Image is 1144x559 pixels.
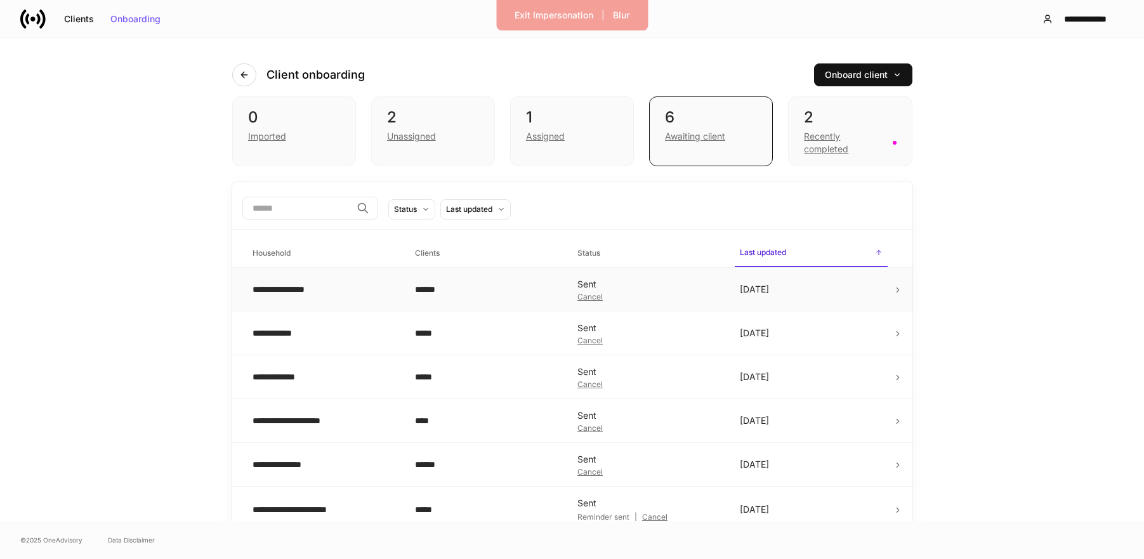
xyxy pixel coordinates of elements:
[526,107,618,128] div: 1
[730,355,892,399] td: [DATE]
[572,240,725,266] span: Status
[577,512,629,522] div: Reminder sent
[415,247,440,259] h6: Clients
[232,96,356,166] div: 0Imported
[266,67,365,82] h4: Client onboarding
[577,365,720,378] div: Sent
[577,293,603,301] button: Cancel
[387,130,436,143] div: Unassigned
[577,381,603,388] button: Cancel
[388,199,435,220] button: Status
[730,443,892,487] td: [DATE]
[730,312,892,355] td: [DATE]
[613,11,629,20] div: Blur
[108,535,155,545] a: Data Disclaimer
[577,322,720,334] div: Sent
[506,5,602,25] button: Exit Impersonation
[605,5,638,25] button: Blur
[577,278,720,291] div: Sent
[20,535,82,545] span: © 2025 OneAdvisory
[577,512,720,522] div: |
[649,96,773,166] div: 6Awaiting client
[730,399,892,443] td: [DATE]
[247,240,400,266] span: Household
[446,203,492,215] div: Last updated
[814,63,912,86] button: Onboard client
[730,487,892,533] td: [DATE]
[577,453,720,466] div: Sent
[577,497,720,510] div: Sent
[577,409,720,422] div: Sent
[440,199,511,220] button: Last updated
[735,240,887,267] span: Last updated
[526,130,565,143] div: Assigned
[642,512,667,522] button: Cancel
[804,130,884,155] div: Recently completed
[577,424,603,432] button: Cancel
[665,130,725,143] div: Awaiting client
[788,96,912,166] div: 2Recently completed
[642,513,667,521] div: Cancel
[371,96,495,166] div: 2Unassigned
[577,247,600,259] h6: Status
[515,11,593,20] div: Exit Impersonation
[110,15,161,23] div: Onboarding
[410,240,562,266] span: Clients
[740,246,786,258] h6: Last updated
[577,468,603,476] button: Cancel
[510,96,634,166] div: 1Assigned
[394,203,417,215] div: Status
[665,107,757,128] div: 6
[102,9,169,29] button: Onboarding
[248,107,340,128] div: 0
[248,130,286,143] div: Imported
[825,70,902,79] div: Onboard client
[56,9,102,29] button: Clients
[730,268,892,312] td: [DATE]
[387,107,479,128] div: 2
[577,337,603,345] button: Cancel
[804,107,896,128] div: 2
[253,247,291,259] h6: Household
[64,15,94,23] div: Clients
